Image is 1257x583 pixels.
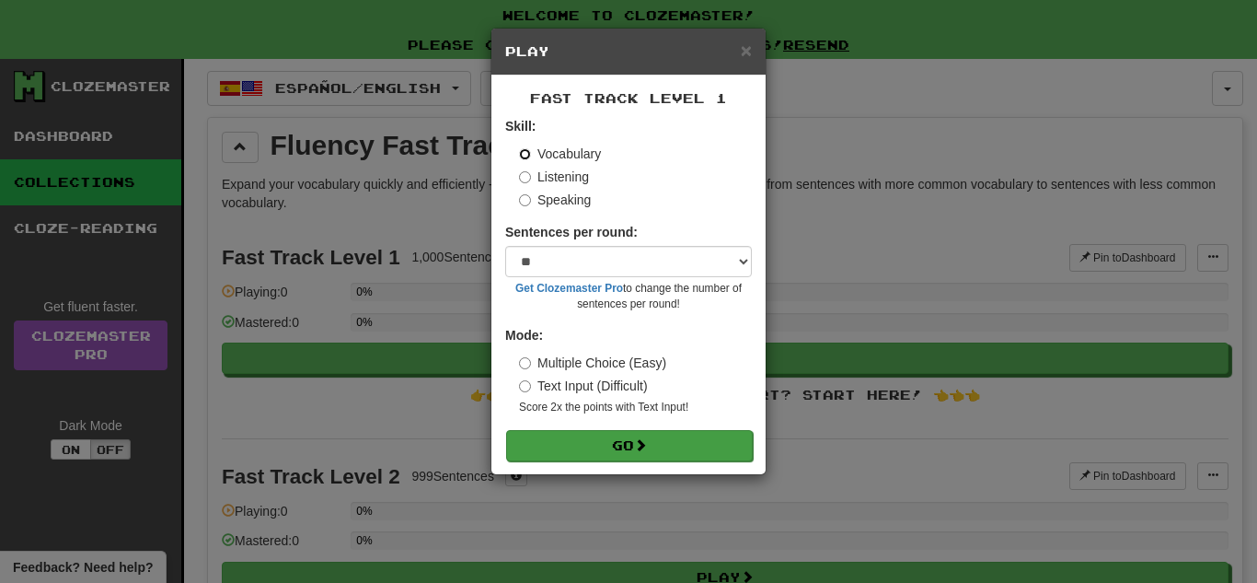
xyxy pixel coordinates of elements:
[505,281,752,312] small: to change the number of sentences per round!
[519,400,752,415] small: Score 2x the points with Text Input !
[519,191,591,209] label: Speaking
[505,42,752,61] h5: Play
[519,171,531,183] input: Listening
[505,223,638,241] label: Sentences per round:
[519,357,531,369] input: Multiple Choice (Easy)
[515,282,623,295] a: Get Clozemaster Pro
[519,148,531,160] input: Vocabulary
[741,40,752,61] span: ×
[519,194,531,206] input: Speaking
[506,430,753,461] button: Go
[505,328,543,343] strong: Mode:
[519,377,648,395] label: Text Input (Difficult)
[519,380,531,392] input: Text Input (Difficult)
[505,119,536,134] strong: Skill:
[519,145,601,163] label: Vocabulary
[519,168,589,186] label: Listening
[741,41,752,60] button: Close
[530,90,727,106] span: Fast Track Level 1
[519,354,666,372] label: Multiple Choice (Easy)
